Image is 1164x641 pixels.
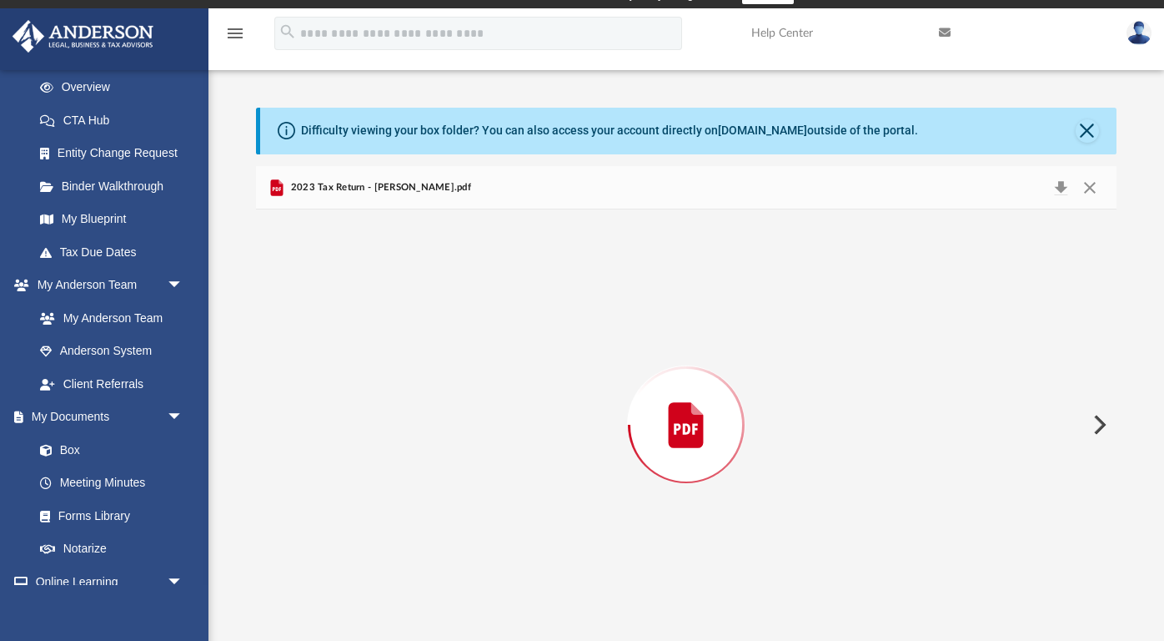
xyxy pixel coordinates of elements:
[23,367,200,401] a: Client Referrals
[23,335,200,368] a: Anderson System
[23,71,208,104] a: Overview
[225,32,245,43] a: menu
[167,565,200,599] span: arrow_drop_down
[12,565,200,598] a: Online Learningarrow_drop_down
[23,169,208,203] a: Binder Walkthrough
[12,401,200,434] a: My Documentsarrow_drop_down
[1046,176,1076,199] button: Download
[23,467,200,500] a: Meeting Minutes
[718,124,807,137] a: [DOMAIN_NAME]
[23,203,200,236] a: My Blueprint
[23,499,192,532] a: Forms Library
[23,301,192,335] a: My Anderson Team
[278,23,297,41] i: search
[167,269,200,303] span: arrow_drop_down
[23,532,200,566] a: Notarize
[1076,119,1099,143] button: Close
[8,20,158,53] img: Anderson Advisors Platinum Portal
[301,122,918,139] div: Difficulty viewing your box folder? You can also access your account directly on outside of the p...
[1080,401,1116,448] button: Next File
[23,103,208,137] a: CTA Hub
[23,235,208,269] a: Tax Due Dates
[12,269,200,302] a: My Anderson Teamarrow_drop_down
[1126,21,1151,45] img: User Pic
[23,137,208,170] a: Entity Change Request
[167,401,200,435] span: arrow_drop_down
[287,180,471,195] span: 2023 Tax Return - [PERSON_NAME].pdf
[1075,176,1105,199] button: Close
[225,23,245,43] i: menu
[23,433,192,467] a: Box
[256,166,1116,641] div: Preview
